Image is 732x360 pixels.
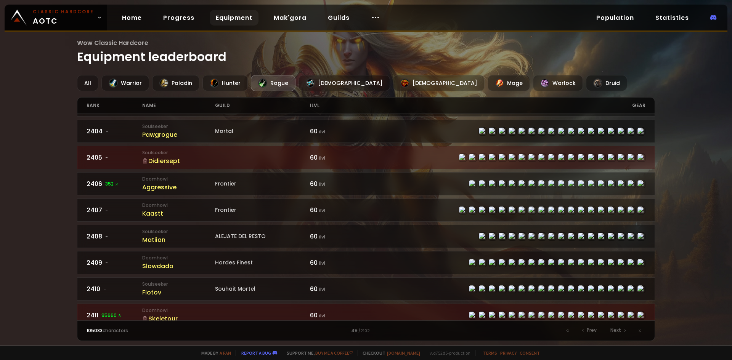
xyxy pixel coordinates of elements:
div: 60 [310,153,366,162]
span: Made by [197,350,231,356]
span: - [105,233,108,240]
div: Hordes Finest [215,259,310,267]
div: 60 [310,126,366,136]
div: 60 [310,205,366,215]
div: 60 [310,258,366,267]
a: Privacy [500,350,517,356]
a: Statistics [649,10,695,26]
span: Support me, [282,350,353,356]
div: Frontier [215,180,310,188]
small: Doomhowl [142,307,215,314]
div: gear [366,98,645,114]
a: Consent [520,350,540,356]
a: Progress [157,10,201,26]
a: 2406352 DoomhowlAggressiveFrontier60 ilvlitem-11925item-19491item-13358item-4335item-16721item-22... [77,172,655,195]
small: Doomhowl [142,176,215,182]
span: - [103,286,106,293]
small: ilvl [319,234,325,240]
div: guild [215,98,310,114]
div: Matiian [142,235,215,245]
div: Didiersept [142,156,215,166]
a: Classic HardcoreAOTC [5,5,107,30]
small: / 2102 [358,328,370,334]
a: Home [116,10,148,26]
a: a fan [220,350,231,356]
a: Guilds [322,10,356,26]
small: Classic Hardcore [33,8,94,15]
span: 95660 [101,312,122,319]
div: 2408 [87,232,143,241]
div: 2404 [87,126,143,136]
div: Paladin [152,75,199,91]
small: Soulseeker [142,149,215,156]
small: Soulseeker [142,228,215,235]
a: Equipment [210,10,258,26]
span: Next [610,327,621,334]
small: ilvl [319,207,325,214]
small: Doomhowl [142,202,215,209]
div: Druid [586,75,627,91]
span: 105083 [87,327,103,334]
a: 2409-DoomhowlSlowdadoHordes Finest60 ilvlitem-19984item-19159item-10774item-6136item-19127item-16... [77,251,655,274]
div: Flotov [142,288,215,297]
small: ilvl [319,312,325,319]
div: 60 [310,232,366,241]
small: ilvl [319,260,325,266]
div: Frontier [215,206,310,214]
span: Prev [587,327,597,334]
a: Population [590,10,640,26]
div: characters [87,327,226,334]
div: name [142,98,215,114]
span: Checkout [358,350,420,356]
span: 352 [105,181,119,187]
div: Hunter [202,75,248,91]
a: Buy me a coffee [315,350,353,356]
a: 2410-SoulseekerFlotovSouhait Mortel60 ilvlitem-22718item-15411item-12927item-14637item-20216item-... [77,277,655,301]
div: Skeletour [142,314,215,323]
a: 2405-SoulseekerDidiersept60 ilvlitem-19984item-19159item-10783item-6136item-19127item-16713item-1... [77,146,655,169]
small: Soulseeker [142,123,215,130]
div: 2406 [87,179,143,189]
div: Kaastt [142,209,215,218]
small: Doomhowl [142,254,215,261]
h1: Equipment leaderboard [77,38,655,66]
small: ilvl [319,181,325,187]
div: ilvl [310,98,366,114]
small: ilvl [319,286,325,293]
div: Slowdado [142,261,215,271]
a: [DOMAIN_NAME] [387,350,420,356]
div: 2411 [87,310,143,320]
div: ALEJATE DEL RESTO [215,232,310,240]
div: Pawgrogue [142,130,215,139]
div: 2407 [87,205,143,215]
div: Souhait Mortel [215,285,310,293]
div: rank [87,98,143,114]
span: - [105,259,108,266]
div: [DEMOGRAPHIC_DATA] [393,75,485,91]
a: 2404-SoulseekerPawgrogueMortal60 ilvlitem-13404item-22150item-12927item-16721item-22002item-15062... [77,120,655,143]
span: v. d752d5 - production [425,350,470,356]
div: 2409 [87,258,143,267]
a: 241195660 DoomhowlSkeletour60 ilvlitem-8348item-19159item-10113item-2105item-10105item-16713item-... [77,304,655,327]
div: Mage [488,75,530,91]
a: 2408-SoulseekerMatiianALEJATE DEL RESTO60 ilvlitem-13404item-17044item-13116item-17742item-16713i... [77,225,655,248]
small: ilvl [319,155,325,161]
div: 2410 [87,284,143,294]
div: Aggressive [142,182,215,192]
div: Warrior [101,75,149,91]
span: - [105,154,108,161]
div: 60 [310,179,366,189]
div: 49 [226,327,506,334]
small: Soulseeker [142,281,215,288]
div: 60 [310,284,366,294]
div: Rogue [251,75,295,91]
div: 2405 [87,153,143,162]
span: - [105,207,108,214]
span: - [106,128,108,135]
a: 2407-DoomhowlKaasttFrontier60 ilvlitem-11925item-15411item-12082item-49item-15381item-16713item-8... [77,198,655,222]
div: [DEMOGRAPHIC_DATA] [299,75,390,91]
div: Mortal [215,127,310,135]
a: Terms [483,350,497,356]
span: AOTC [33,8,94,27]
div: All [77,75,98,91]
